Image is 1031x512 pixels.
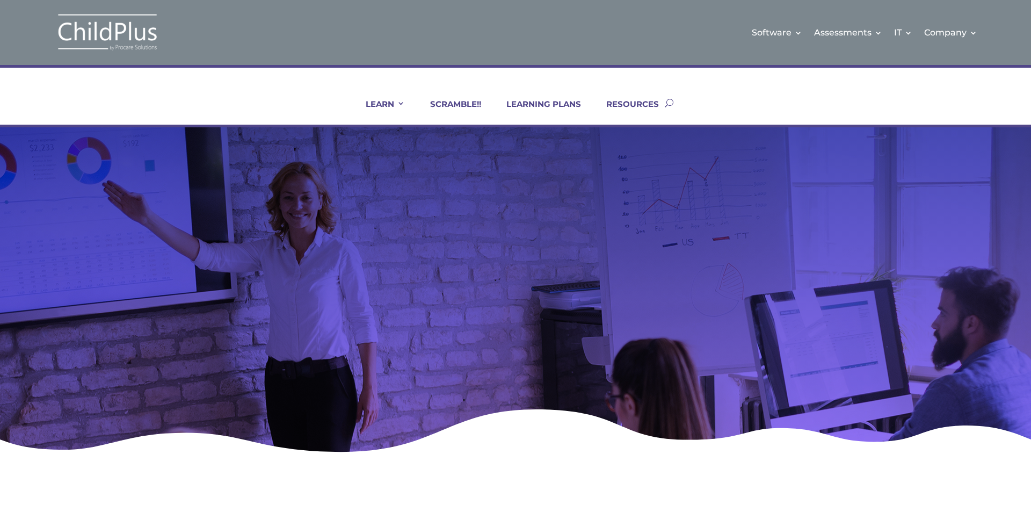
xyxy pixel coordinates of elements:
[924,11,977,54] a: Company
[493,99,581,125] a: LEARNING PLANS
[352,99,405,125] a: LEARN
[894,11,912,54] a: IT
[417,99,481,125] a: SCRAMBLE!!
[593,99,659,125] a: RESOURCES
[814,11,882,54] a: Assessments
[752,11,802,54] a: Software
